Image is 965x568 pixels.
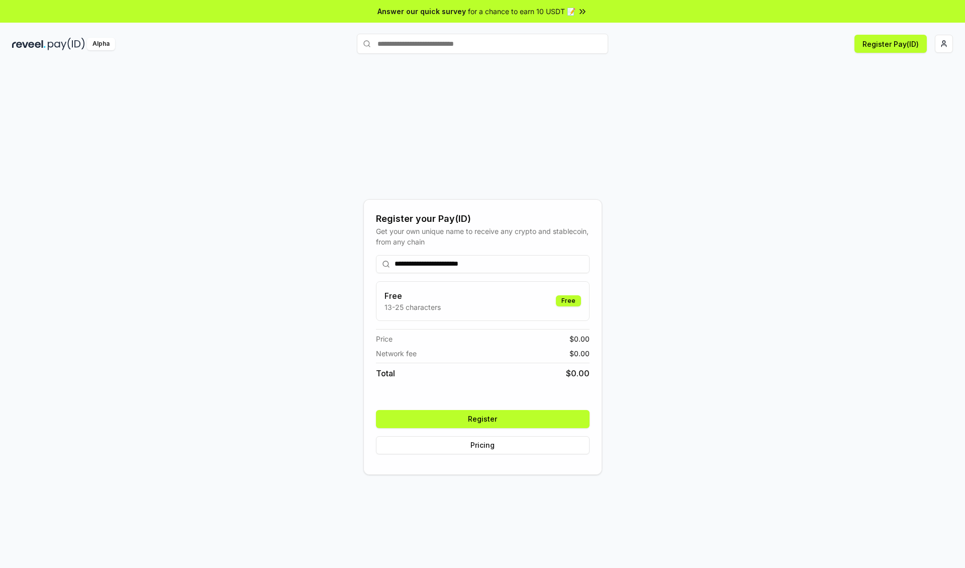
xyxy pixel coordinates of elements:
[569,334,590,344] span: $ 0.00
[854,35,927,53] button: Register Pay(ID)
[376,212,590,226] div: Register your Pay(ID)
[87,38,115,50] div: Alpha
[376,367,395,379] span: Total
[468,6,575,17] span: for a chance to earn 10 USDT 📝
[48,38,85,50] img: pay_id
[566,367,590,379] span: $ 0.00
[556,295,581,306] div: Free
[377,6,466,17] span: Answer our quick survey
[384,290,441,302] h3: Free
[376,436,590,454] button: Pricing
[376,348,417,359] span: Network fee
[12,38,46,50] img: reveel_dark
[376,226,590,247] div: Get your own unique name to receive any crypto and stablecoin, from any chain
[376,410,590,428] button: Register
[569,348,590,359] span: $ 0.00
[376,334,393,344] span: Price
[384,302,441,312] p: 13-25 characters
